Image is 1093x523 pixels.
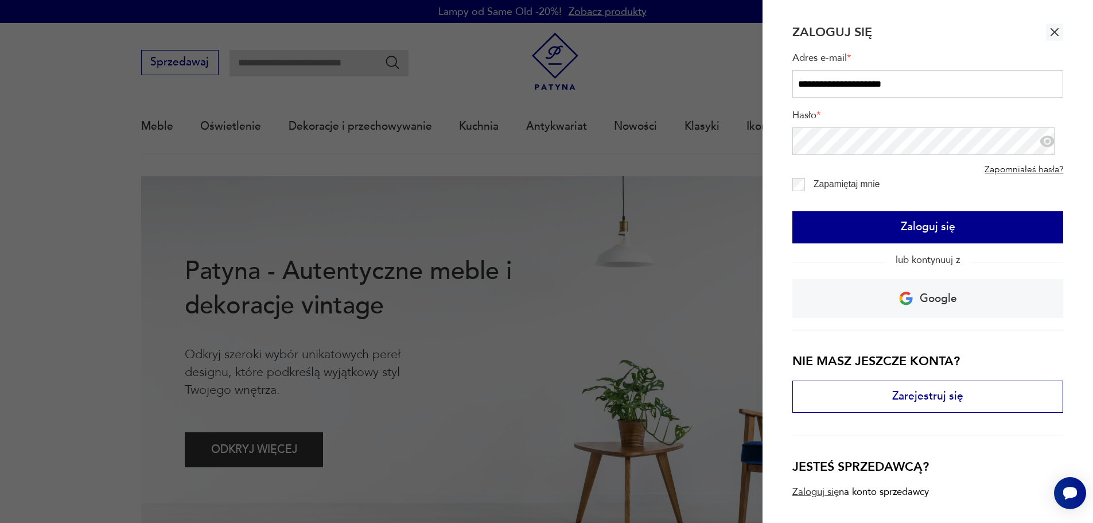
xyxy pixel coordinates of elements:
[792,109,1064,127] label: Hasło
[792,279,1064,318] a: Google
[792,52,1064,70] label: Adres e-mail
[885,253,971,266] span: lub kontynuuj z
[814,179,880,189] label: Zapamiętaj mnie
[792,352,1064,370] h3: Nie masz jeszcze konta?
[920,288,957,309] p: Google
[1054,477,1086,509] iframe: Smartsupp widget button
[792,381,1064,413] button: Zarejestruj się
[839,486,929,497] p: na konto sprzedawcy
[792,24,872,41] h2: Zaloguj się
[792,211,1064,243] button: Zaloguj się
[985,164,1063,175] a: Zapomniałeś hasła?
[792,458,1064,475] h3: Jesteś sprzedawcą?
[899,292,913,305] img: Ikona Google
[792,486,839,497] a: Zaloguj się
